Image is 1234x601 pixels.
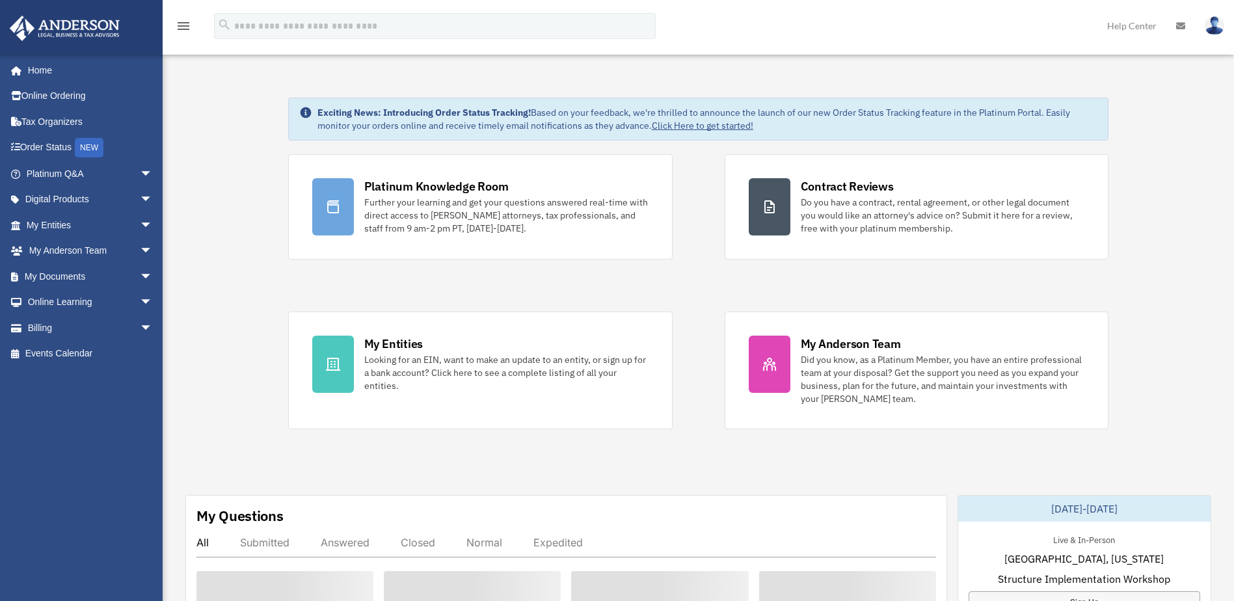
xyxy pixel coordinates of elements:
a: My Entitiesarrow_drop_down [9,212,172,238]
div: Submitted [240,536,289,549]
div: Live & In-Person [1043,532,1125,546]
div: Further your learning and get your questions answered real-time with direct access to [PERSON_NAM... [364,196,649,235]
a: Online Learningarrow_drop_down [9,289,172,315]
a: menu [176,23,191,34]
i: menu [176,18,191,34]
span: arrow_drop_down [140,315,166,341]
div: Closed [401,536,435,549]
div: My Entities [364,336,423,352]
span: arrow_drop_down [140,187,166,213]
div: NEW [75,138,103,157]
div: Based on your feedback, we're thrilled to announce the launch of our new Order Status Tracking fe... [317,106,1098,132]
div: Expedited [533,536,583,549]
a: Order StatusNEW [9,135,172,161]
div: My Anderson Team [801,336,901,352]
strong: Exciting News: Introducing Order Status Tracking! [317,107,531,118]
a: My Entities Looking for an EIN, want to make an update to an entity, or sign up for a bank accoun... [288,312,673,429]
a: Platinum Q&Aarrow_drop_down [9,161,172,187]
a: Events Calendar [9,341,172,367]
a: Online Ordering [9,83,172,109]
div: Looking for an EIN, want to make an update to an entity, or sign up for a bank account? Click her... [364,353,649,392]
span: arrow_drop_down [140,161,166,187]
span: arrow_drop_down [140,238,166,265]
img: User Pic [1205,16,1224,35]
i: search [217,18,232,32]
a: My Anderson Team Did you know, as a Platinum Member, you have an entire professional team at your... [725,312,1109,429]
div: My Questions [196,506,284,526]
a: Click Here to get started! [652,120,753,131]
a: My Documentsarrow_drop_down [9,263,172,289]
span: arrow_drop_down [140,263,166,290]
div: All [196,536,209,549]
a: Contract Reviews Do you have a contract, rental agreement, or other legal document you would like... [725,154,1109,260]
a: Billingarrow_drop_down [9,315,172,341]
a: Platinum Knowledge Room Further your learning and get your questions answered real-time with dire... [288,154,673,260]
a: Tax Organizers [9,109,172,135]
div: Answered [321,536,369,549]
a: Home [9,57,166,83]
span: arrow_drop_down [140,212,166,239]
div: Do you have a contract, rental agreement, or other legal document you would like an attorney's ad... [801,196,1085,235]
div: [DATE]-[DATE] [958,496,1211,522]
span: [GEOGRAPHIC_DATA], [US_STATE] [1004,551,1164,567]
a: Digital Productsarrow_drop_down [9,187,172,213]
span: arrow_drop_down [140,289,166,316]
div: Did you know, as a Platinum Member, you have an entire professional team at your disposal? Get th... [801,353,1085,405]
a: My Anderson Teamarrow_drop_down [9,238,172,264]
img: Anderson Advisors Platinum Portal [6,16,124,41]
div: Normal [466,536,502,549]
div: Contract Reviews [801,178,894,194]
div: Platinum Knowledge Room [364,178,509,194]
span: Structure Implementation Workshop [998,571,1170,587]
